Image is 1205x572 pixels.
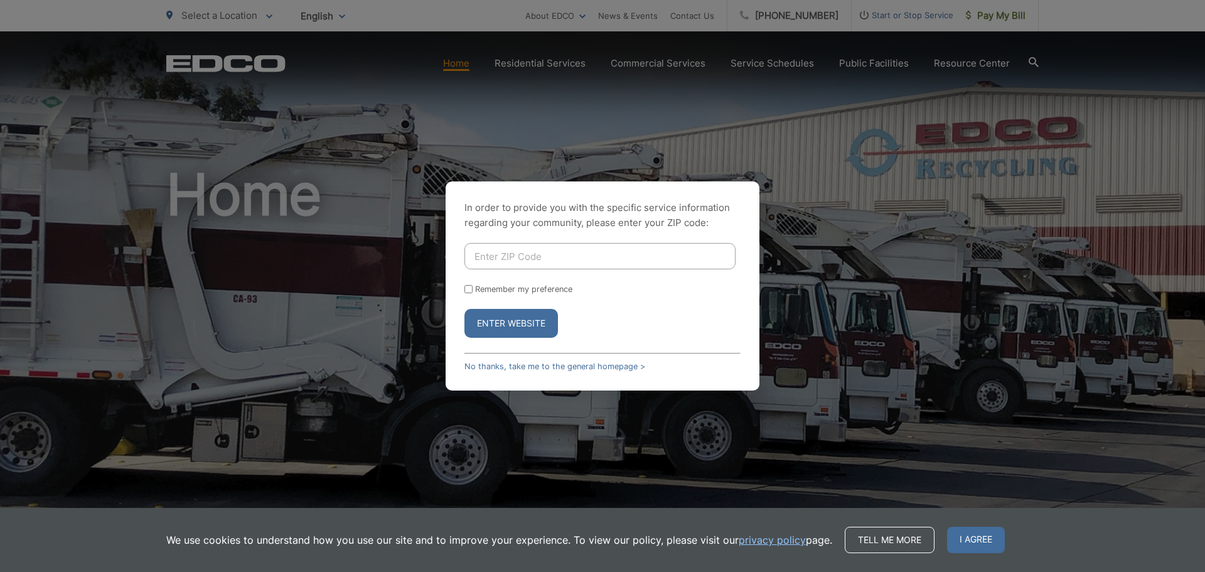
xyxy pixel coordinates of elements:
[845,527,935,553] a: Tell me more
[166,532,832,548] p: We use cookies to understand how you use our site and to improve your experience. To view our pol...
[464,243,736,269] input: Enter ZIP Code
[947,527,1005,553] span: I agree
[739,532,806,548] a: privacy policy
[464,362,645,371] a: No thanks, take me to the general homepage >
[464,309,558,338] button: Enter Website
[475,284,572,294] label: Remember my preference
[464,200,741,230] p: In order to provide you with the specific service information regarding your community, please en...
